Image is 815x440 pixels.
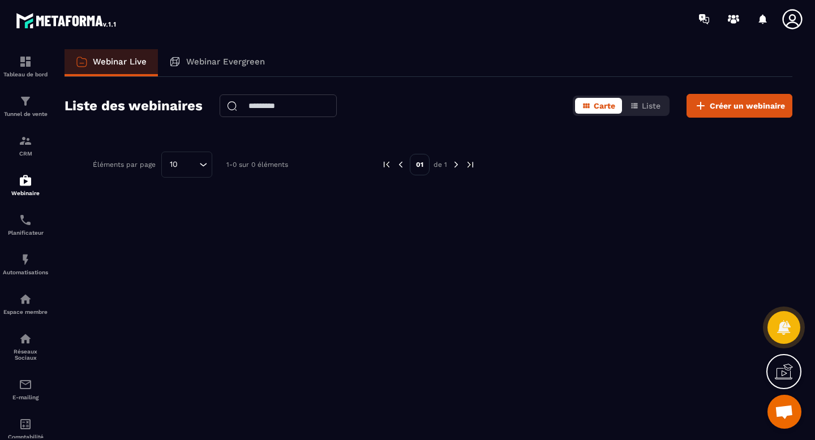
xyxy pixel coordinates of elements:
a: automationsautomationsAutomatisations [3,244,48,284]
p: Webinar Evergreen [186,57,265,67]
img: email [19,378,32,391]
span: Carte [594,101,615,110]
a: formationformationTunnel de vente [3,86,48,126]
img: formation [19,94,32,108]
a: automationsautomationsEspace membre [3,284,48,323]
input: Search for option [182,158,196,171]
p: de 1 [434,160,447,169]
p: Webinaire [3,190,48,196]
div: Search for option [161,152,212,178]
img: automations [19,174,32,187]
a: automationsautomationsWebinaire [3,165,48,205]
img: scheduler [19,213,32,227]
span: 10 [166,158,182,171]
p: Espace membre [3,309,48,315]
p: Tunnel de vente [3,111,48,117]
span: Liste [642,101,660,110]
p: Tableau de bord [3,71,48,77]
img: formation [19,134,32,148]
a: Webinar Live [65,49,158,76]
p: Planificateur [3,230,48,236]
img: prev [381,159,392,170]
img: next [451,159,461,170]
img: accountant [19,417,32,431]
button: Carte [575,98,622,114]
a: Ouvrir le chat [767,395,801,429]
img: automations [19,253,32,266]
p: Comptabilité [3,434,48,440]
h2: Liste des webinaires [65,94,203,117]
p: Réseaux Sociaux [3,348,48,361]
p: 01 [410,154,430,175]
img: next [465,159,475,170]
span: Créer un webinaire [710,100,785,111]
img: logo [16,10,118,31]
img: prev [396,159,406,170]
a: formationformationCRM [3,126,48,165]
img: social-network [19,332,32,346]
p: Automatisations [3,269,48,275]
a: social-networksocial-networkRéseaux Sociaux [3,323,48,369]
button: Créer un webinaire [687,94,792,118]
p: 1-0 sur 0 éléments [226,161,288,169]
img: formation [19,55,32,68]
a: formationformationTableau de bord [3,46,48,86]
a: emailemailE-mailing [3,369,48,409]
p: Webinar Live [93,57,147,67]
p: Éléments par page [93,161,156,169]
img: automations [19,292,32,306]
p: E-mailing [3,394,48,400]
button: Liste [623,98,667,114]
a: schedulerschedulerPlanificateur [3,205,48,244]
p: CRM [3,150,48,157]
